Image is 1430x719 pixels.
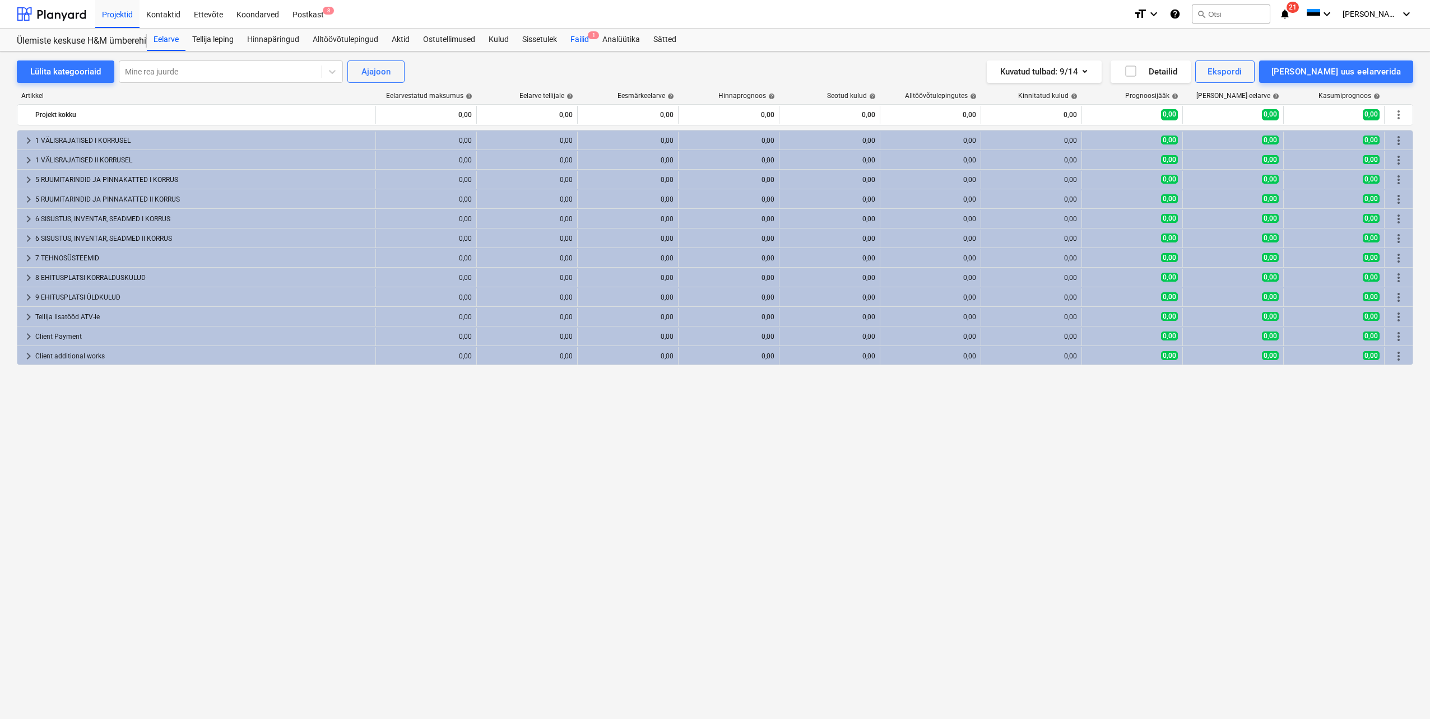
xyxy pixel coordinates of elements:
i: Abikeskus [1169,7,1181,21]
div: 0,00 [986,313,1077,321]
a: Ostutellimused [416,29,482,51]
span: 0,00 [1262,109,1279,120]
div: 0,00 [683,293,774,301]
span: 0,00 [1262,292,1279,301]
div: 0,00 [582,333,674,340]
span: 0,00 [1363,332,1380,340]
span: 0,00 [1262,312,1279,321]
div: 0,00 [380,333,472,340]
span: 21 [1287,2,1299,13]
div: Lülita kategooriaid [30,64,101,79]
div: 0,00 [784,313,875,321]
div: 0,00 [885,274,976,282]
button: Detailid [1111,60,1191,83]
span: 0,00 [1262,194,1279,203]
div: Kinnitatud kulud [1018,92,1078,100]
span: 0,00 [1262,155,1279,164]
span: help [766,93,775,100]
span: Rohkem tegevusi [1392,349,1405,363]
span: 0,00 [1363,109,1380,120]
span: 0,00 [1363,253,1380,262]
button: Ajajoon [347,60,405,83]
div: Sätted [647,29,683,51]
a: Eelarve [147,29,185,51]
button: Kuvatud tulbad:9/14 [987,60,1102,83]
div: Ajajoon [361,64,391,79]
span: 0,00 [1363,194,1380,203]
div: 0,00 [380,215,472,223]
i: keyboard_arrow_down [1147,7,1160,21]
button: [PERSON_NAME] uus eelarverida [1259,60,1413,83]
div: 0,00 [683,176,774,184]
span: Rohkem tegevusi [1392,291,1405,304]
a: Hinnapäringud [240,29,306,51]
div: 0,00 [481,215,573,223]
div: 0,00 [481,352,573,360]
span: help [1069,93,1078,100]
div: 0,00 [986,235,1077,242]
span: 0,00 [1161,312,1178,321]
div: 0,00 [380,352,472,360]
div: Failid [564,29,596,51]
span: Rohkem tegevusi [1392,330,1405,343]
span: 0,00 [1161,351,1178,360]
span: Rohkem tegevusi [1392,173,1405,186]
div: 0,00 [582,352,674,360]
div: 0,00 [582,176,674,184]
div: 0,00 [582,137,674,144]
div: 0,00 [481,137,573,144]
div: 0,00 [380,235,472,242]
div: 0,00 [481,313,573,321]
div: 0,00 [986,352,1077,360]
i: notifications [1279,7,1290,21]
div: Ekspordi [1208,64,1242,79]
a: Alltöövõtulepingud [306,29,385,51]
span: 0,00 [1262,214,1279,223]
a: Sissetulek [516,29,564,51]
span: 0,00 [1363,155,1380,164]
div: 0,00 [380,195,472,203]
div: 0,00 [784,293,875,301]
span: keyboard_arrow_right [22,173,35,186]
div: 0,00 [784,176,875,184]
div: 0,00 [481,333,573,340]
div: 0,00 [380,176,472,184]
span: keyboard_arrow_right [22,271,35,284]
span: help [1169,93,1178,100]
div: 6 SISUSTUS, INVENTAR, SEADMED I KORRUS [35,210,371,228]
div: 0,00 [683,274,774,282]
i: format_size [1134,7,1147,21]
div: Detailid [1124,64,1177,79]
div: 0,00 [784,274,875,282]
span: Rohkem tegevusi [1392,212,1405,226]
div: 0,00 [481,106,573,124]
div: 0,00 [481,293,573,301]
div: Client additional works [35,347,371,365]
div: 0,00 [986,274,1077,282]
div: Kasumiprognoos [1318,92,1380,100]
span: help [1270,93,1279,100]
span: Rohkem tegevusi [1392,193,1405,206]
span: search [1197,10,1206,18]
div: 0,00 [481,195,573,203]
span: [PERSON_NAME] [1343,10,1399,18]
i: keyboard_arrow_down [1400,7,1413,21]
div: 0,00 [683,195,774,203]
div: Eelarve tellijale [519,92,573,100]
div: 0,00 [986,176,1077,184]
div: 0,00 [683,235,774,242]
button: Lülita kategooriaid [17,60,114,83]
i: keyboard_arrow_down [1320,7,1334,21]
div: 6 SISUSTUS, INVENTAR, SEADMED II KORRUS [35,230,371,248]
span: 0,00 [1161,332,1178,340]
div: Aktid [385,29,416,51]
div: 0,00 [481,176,573,184]
a: Tellija leping [185,29,240,51]
span: 0,00 [1161,155,1178,164]
div: Client Payment [35,328,371,346]
div: 0,00 [885,156,976,164]
div: 0,00 [885,313,976,321]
